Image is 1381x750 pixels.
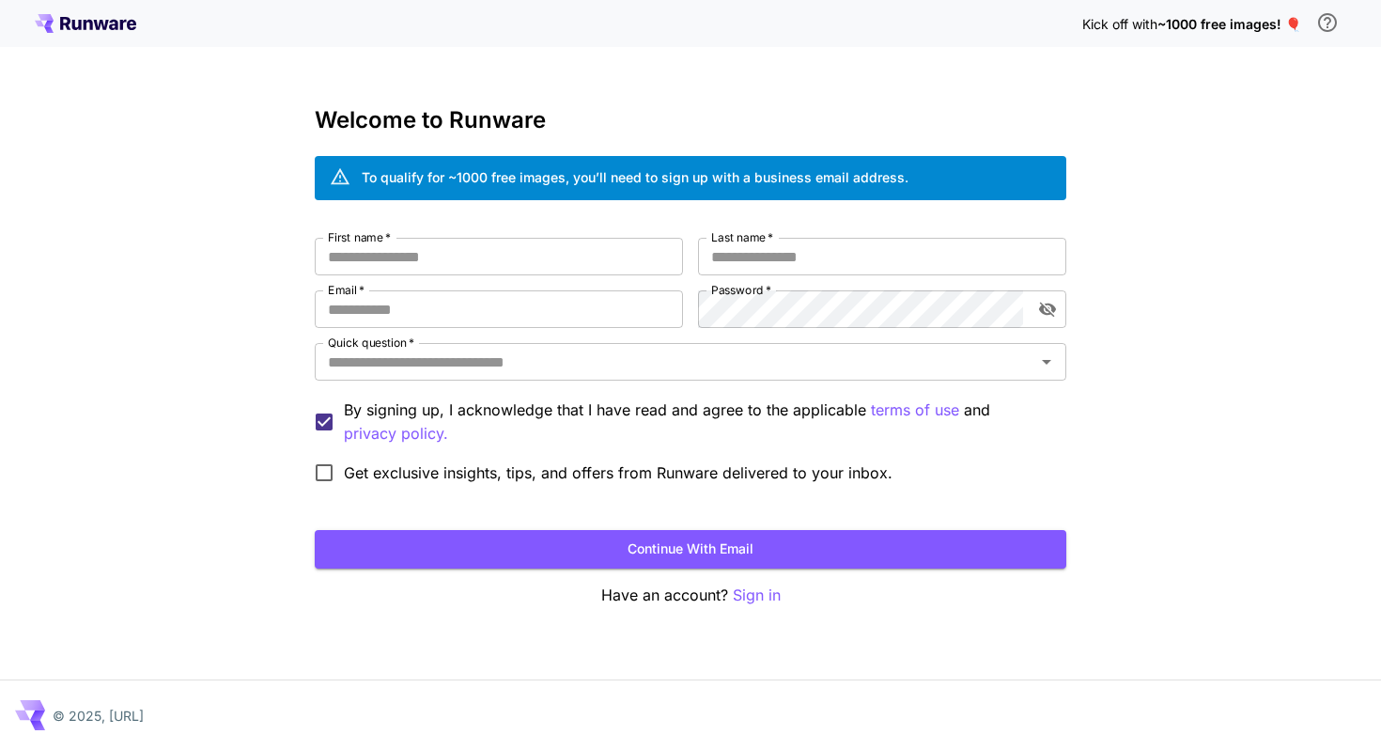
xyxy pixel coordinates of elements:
label: Password [711,282,771,298]
button: Open [1033,349,1060,375]
button: By signing up, I acknowledge that I have read and agree to the applicable and privacy policy. [871,398,959,422]
div: To qualify for ~1000 free images, you’ll need to sign up with a business email address. [362,167,908,187]
span: Kick off with [1082,16,1157,32]
p: privacy policy. [344,422,448,445]
span: Get exclusive insights, tips, and offers from Runware delivered to your inbox. [344,461,892,484]
p: By signing up, I acknowledge that I have read and agree to the applicable and [344,398,1051,445]
button: In order to qualify for free credit, you need to sign up with a business email address and click ... [1309,4,1346,41]
span: ~1000 free images! 🎈 [1157,16,1301,32]
p: terms of use [871,398,959,422]
button: Sign in [733,584,781,607]
button: Continue with email [315,530,1066,569]
label: Quick question [328,335,414,351]
button: By signing up, I acknowledge that I have read and agree to the applicable terms of use and [344,422,448,445]
h3: Welcome to Runware [315,107,1066,133]
label: First name [328,229,391,245]
p: Have an account? [315,584,1066,607]
label: Email [328,282,365,298]
p: © 2025, [URL] [53,706,144,726]
button: toggle password visibility [1031,292,1064,326]
label: Last name [711,229,773,245]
